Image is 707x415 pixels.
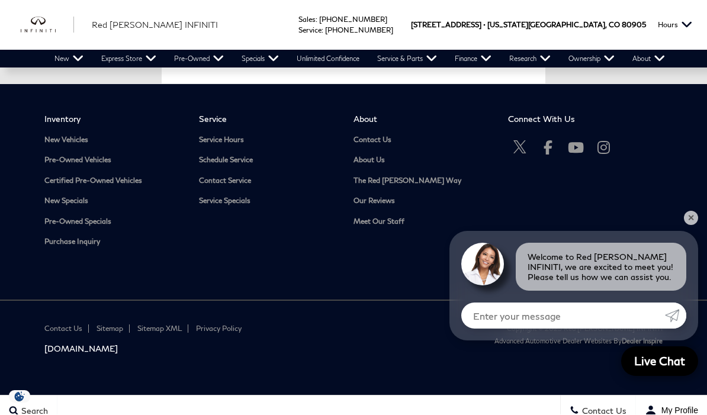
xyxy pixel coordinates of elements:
[411,21,646,30] a: [STREET_ADDRESS] • [US_STATE][GEOGRAPHIC_DATA], CO 80905
[233,50,288,68] a: Specials
[508,114,645,124] span: Connect With Us
[199,177,336,186] a: Contact Service
[165,50,233,68] a: Pre-Owned
[46,50,674,68] nav: Main Navigation
[44,177,181,186] a: Certified Pre-Owned Vehicles
[199,197,336,206] a: Service Specials
[21,17,74,33] a: infiniti
[665,303,686,329] a: Submit
[92,20,218,30] span: Red [PERSON_NAME] INFINITI
[353,156,490,165] a: About Us
[6,391,33,403] section: Click to Open Cookie Consent Modal
[622,337,663,345] a: Dealer Inspire
[6,391,33,403] img: Opt-Out Icon
[621,347,698,377] a: Live Chat
[624,50,674,68] a: About
[44,114,181,124] span: Inventory
[322,26,323,35] span: :
[353,114,490,124] span: About
[199,136,336,145] a: Service Hours
[353,177,490,186] a: The Red [PERSON_NAME] Way
[44,197,181,206] a: New Specials
[97,324,123,333] a: Sitemap
[461,303,665,329] input: Enter your message
[44,218,181,227] a: Pre-Owned Specials
[353,218,490,227] a: Meet Our Staff
[44,238,181,247] a: Purchase Inquiry
[92,50,165,68] a: Express Store
[446,50,500,68] a: Finance
[353,197,490,206] a: Our Reviews
[500,50,560,68] a: Research
[44,324,82,333] a: Contact Us
[288,50,368,68] a: Unlimited Confidence
[560,50,624,68] a: Ownership
[46,50,92,68] a: New
[199,114,336,124] span: Service
[44,156,181,165] a: Pre-Owned Vehicles
[461,243,504,286] img: Agent profile photo
[508,136,532,160] a: Open Twitter in a new window
[319,15,387,24] a: [PHONE_NUMBER]
[316,15,317,24] span: :
[368,50,446,68] a: Service & Parts
[353,136,490,145] a: Contact Us
[298,15,316,24] span: Sales
[298,26,322,35] span: Service
[362,337,663,345] div: Advanced Automotive Dealer Websites by
[592,136,615,160] a: Open Instagram in a new window
[44,344,345,354] a: [DOMAIN_NAME]
[137,324,182,333] a: Sitemap XML
[516,243,686,291] div: Welcome to Red [PERSON_NAME] INFINITI, we are excited to meet you! Please tell us how we can assi...
[199,156,336,165] a: Schedule Service
[325,26,393,35] a: [PHONE_NUMBER]
[196,324,242,333] a: Privacy Policy
[362,325,663,333] div: Copyright © 2025 Red [PERSON_NAME] INFINITI
[564,136,587,160] a: Open Youtube-play in a new window
[44,136,181,145] a: New Vehicles
[21,17,74,33] img: INFINITI
[92,19,218,31] a: Red [PERSON_NAME] INFINITI
[536,136,560,160] a: Open Facebook in a new window
[628,354,691,369] span: Live Chat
